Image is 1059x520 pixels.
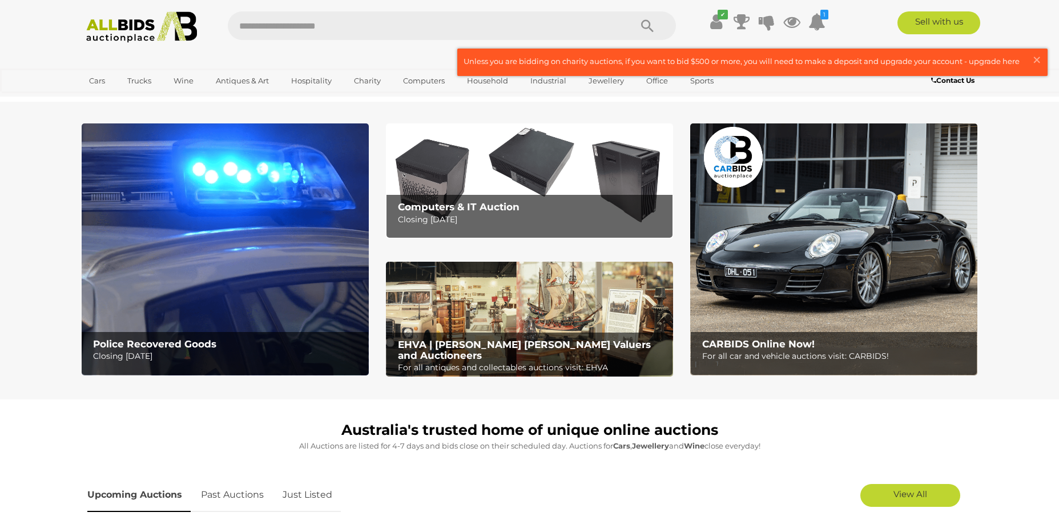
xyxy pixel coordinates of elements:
[893,489,927,499] span: View All
[284,71,339,90] a: Hospitality
[684,441,704,450] strong: Wine
[708,11,725,32] a: ✔
[398,361,667,375] p: For all antiques and collectables auctions visit: EHVA
[87,422,972,438] h1: Australia's trusted home of unique online auctions
[396,71,452,90] a: Computers
[82,90,178,109] a: [GEOGRAPHIC_DATA]
[613,441,630,450] strong: Cars
[619,11,676,40] button: Search
[931,74,977,87] a: Contact Us
[690,123,977,375] a: CARBIDS Online Now! CARBIDS Online Now! For all car and vehicle auctions visit: CARBIDS!
[523,71,574,90] a: Industrial
[897,11,980,34] a: Sell with us
[80,11,204,43] img: Allbids.com.au
[386,262,673,377] a: EHVA | Evans Hastings Valuers and Auctioneers EHVA | [PERSON_NAME] [PERSON_NAME] Valuers and Auct...
[1032,49,1042,71] span: ×
[808,11,826,32] a: 1
[120,71,159,90] a: Trucks
[398,201,520,213] b: Computers & IT Auction
[82,71,112,90] a: Cars
[683,71,721,90] a: Sports
[386,123,673,238] a: Computers & IT Auction Computers & IT Auction Closing [DATE]
[632,441,669,450] strong: Jewellery
[702,338,815,350] b: CARBIDS Online Now!
[386,262,673,377] img: EHVA | Evans Hastings Valuers and Auctioneers
[460,71,516,90] a: Household
[93,349,362,363] p: Closing [DATE]
[82,123,369,375] img: Police Recovered Goods
[639,71,675,90] a: Office
[386,123,673,238] img: Computers & IT Auction
[581,71,631,90] a: Jewellery
[702,349,971,363] p: For all car and vehicle auctions visit: CARBIDS!
[398,213,667,227] p: Closing [DATE]
[166,71,201,90] a: Wine
[931,76,975,85] b: Contact Us
[718,10,728,19] i: ✔
[690,123,977,375] img: CARBIDS Online Now!
[208,71,276,90] a: Antiques & Art
[93,338,216,350] b: Police Recovered Goods
[860,484,960,507] a: View All
[347,71,388,90] a: Charity
[87,478,191,512] a: Upcoming Auctions
[274,478,341,512] a: Just Listed
[82,123,369,375] a: Police Recovered Goods Police Recovered Goods Closing [DATE]
[192,478,272,512] a: Past Auctions
[87,439,972,453] p: All Auctions are listed for 4-7 days and bids close on their scheduled day. Auctions for , and cl...
[820,10,828,19] i: 1
[398,339,651,361] b: EHVA | [PERSON_NAME] [PERSON_NAME] Valuers and Auctioneers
